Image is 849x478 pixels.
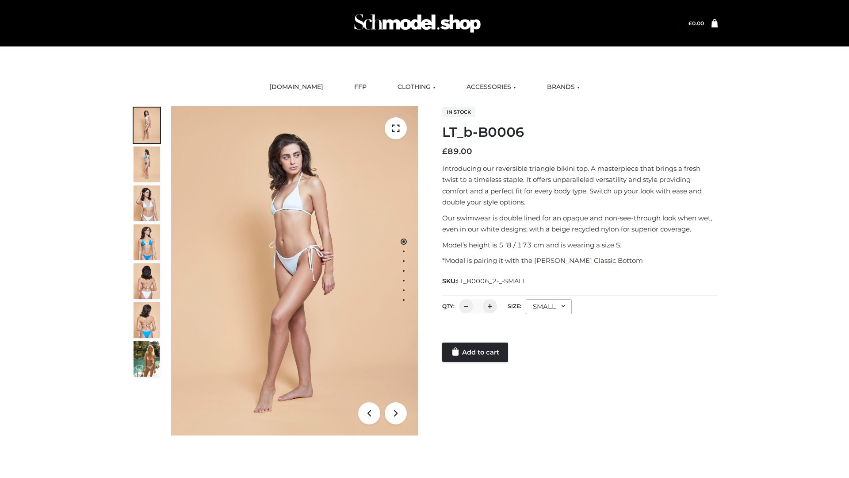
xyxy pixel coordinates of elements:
[442,212,718,235] p: Our swimwear is double lined for an opaque and non-see-through look when wet, even in our white d...
[134,224,160,260] img: ArielClassicBikiniTop_CloudNine_AzureSky_OW114ECO_4-scaled.jpg
[442,146,447,156] span: £
[348,77,373,97] a: FFP
[134,302,160,338] img: ArielClassicBikiniTop_CloudNine_AzureSky_OW114ECO_8-scaled.jpg
[526,299,572,314] div: SMALL
[171,106,418,436] img: ArielClassicBikiniTop_CloudNine_AzureSky_OW114ECO_1
[442,303,455,309] label: QTY:
[442,239,718,251] p: Model’s height is 5 ‘8 / 173 cm and is wearing a size S.
[442,255,718,266] p: *Model is pairing it with the [PERSON_NAME] Classic Bottom
[442,146,472,156] bdi: 89.00
[134,146,160,182] img: ArielClassicBikiniTop_CloudNine_AzureSky_OW114ECO_2-scaled.jpg
[442,343,508,362] a: Add to cart
[134,341,160,377] img: Arieltop_CloudNine_AzureSky2.jpg
[442,163,718,208] p: Introducing our reversible triangle bikini top. A masterpiece that brings a fresh twist to a time...
[688,20,704,27] a: £0.00
[460,77,523,97] a: ACCESSORIES
[134,108,160,143] img: ArielClassicBikiniTop_CloudNine_AzureSky_OW114ECO_1-scaled.jpg
[442,276,527,286] span: SKU:
[134,263,160,299] img: ArielClassicBikiniTop_CloudNine_AzureSky_OW114ECO_7-scaled.jpg
[688,20,692,27] span: £
[688,20,704,27] bdi: 0.00
[442,124,718,140] h1: LT_b-B0006
[134,185,160,221] img: ArielClassicBikiniTop_CloudNine_AzureSky_OW114ECO_3-scaled.jpg
[508,303,521,309] label: Size:
[391,77,442,97] a: CLOTHING
[457,277,526,285] span: LT_B0006_2-_-SMALL
[442,107,475,117] span: In stock
[540,77,586,97] a: BRANDS
[351,6,484,41] img: Schmodel Admin 964
[263,77,330,97] a: [DOMAIN_NAME]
